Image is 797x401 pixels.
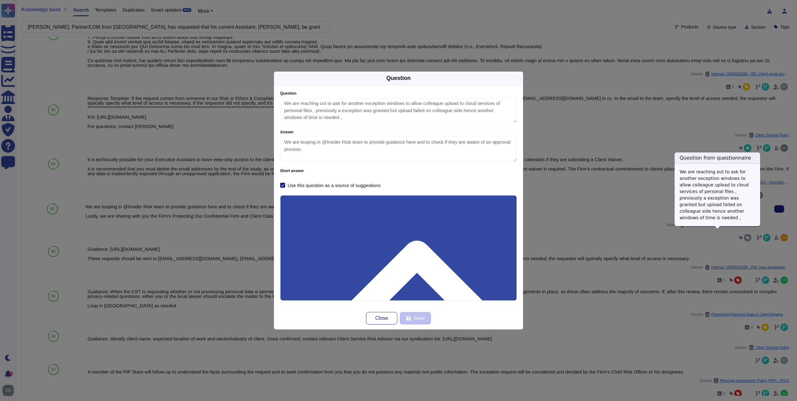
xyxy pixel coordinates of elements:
[366,312,397,324] button: Close
[375,316,388,321] span: Close
[413,316,425,321] span: Save
[675,164,760,226] div: We are reaching out to ask for another exception windows to allow colleague upload to cloud servi...
[280,98,517,123] textarea: We are reaching out to ask for another exception windows to allow colleague upload to cloud servi...
[280,92,517,95] label: Question
[280,169,517,173] label: Short answer
[400,312,431,324] button: Save
[288,183,381,188] div: Use this question as a source of suggestions
[675,152,760,164] h3: Question from questionnaire
[386,74,411,82] div: Question
[280,136,517,161] textarea: We are looping in @Insider Risk team to provide guidance here and to check if they are aware of a...
[280,130,517,134] label: Answer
